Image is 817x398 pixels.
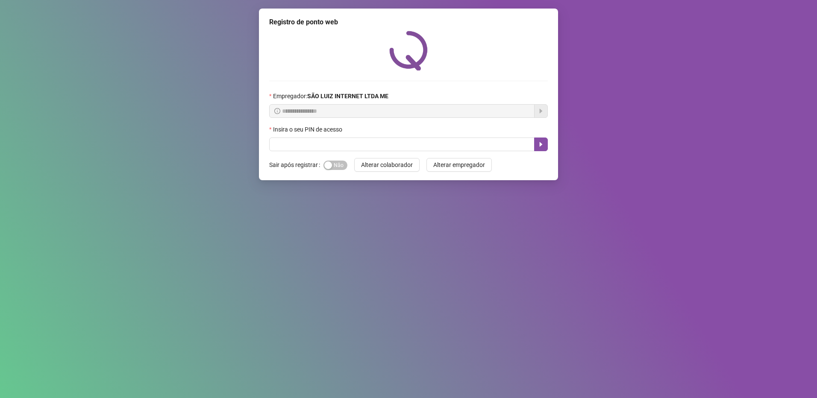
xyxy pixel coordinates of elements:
span: info-circle [274,108,280,114]
button: Alterar empregador [426,158,492,172]
img: QRPoint [389,31,428,70]
span: Alterar colaborador [361,160,413,170]
label: Sair após registrar [269,158,323,172]
strong: SÃO LUIZ INTERNET LTDA ME [307,93,388,99]
label: Insira o seu PIN de acesso [269,125,348,134]
span: Alterar empregador [433,160,485,170]
button: Alterar colaborador [354,158,420,172]
span: Empregador : [273,91,388,101]
span: caret-right [538,141,544,148]
div: Registro de ponto web [269,17,548,27]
